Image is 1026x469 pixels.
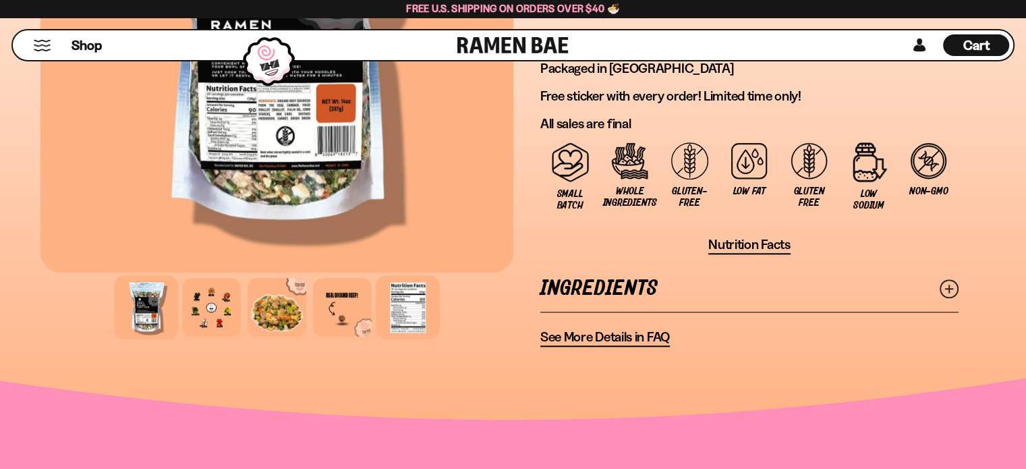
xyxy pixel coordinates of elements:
div: Cart [943,30,1009,60]
button: Nutrition Facts [708,236,791,254]
span: Cart [963,37,990,53]
a: Ingredients [540,265,959,312]
span: See More Details in FAQ [540,329,670,346]
a: Shop [72,34,102,56]
span: Small Batch [547,188,594,211]
span: Gluten Free [786,186,832,209]
span: Nutrition Facts [708,236,791,253]
span: Shop [72,36,102,55]
span: Whole Ingredients [602,186,656,209]
span: Low Fat [733,186,766,197]
span: Free U.S. Shipping on Orders over $40 🍜 [406,2,620,15]
p: All sales are final [540,115,959,132]
span: Gluten-free [666,186,713,209]
span: Non-GMO [909,186,948,197]
span: Free sticker with every order! Limited time only! [540,88,801,104]
button: Mobile Menu Trigger [33,40,51,51]
a: See More Details in FAQ [540,329,670,347]
span: Low Sodium [846,188,892,211]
